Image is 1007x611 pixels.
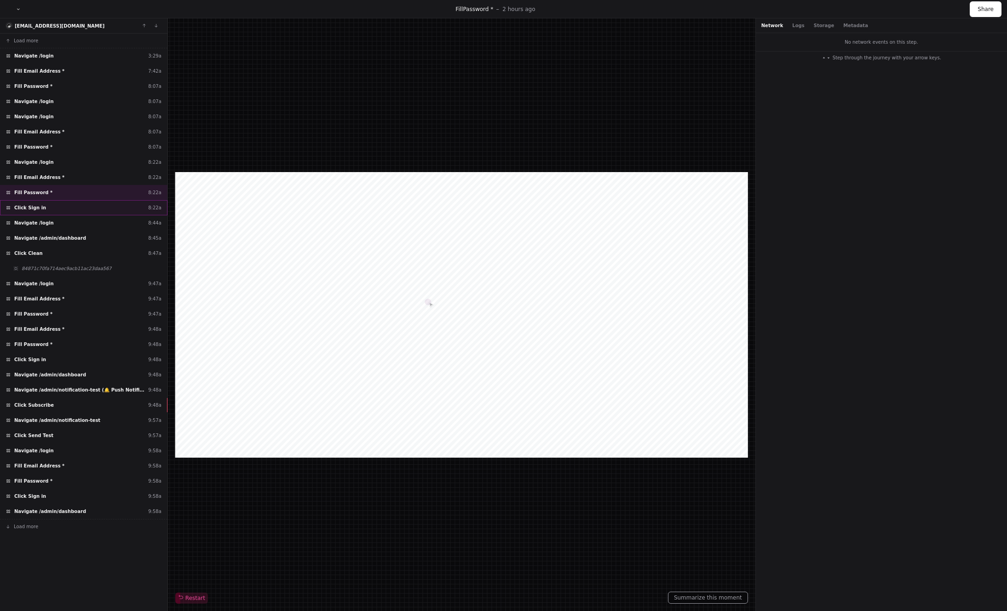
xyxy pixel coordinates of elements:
div: 9:58a [148,447,161,454]
div: 9:48a [148,386,161,393]
span: Click Sign in [14,204,46,211]
div: 8:07a [148,128,161,135]
div: 8:22a [148,189,161,196]
span: Step through the journey with your arrow keys. [833,54,941,61]
span: Fill Email Address * [14,326,64,333]
div: 9:57a [148,417,161,424]
div: 8:07a [148,144,161,150]
span: Click Sign in [14,356,46,363]
span: Navigate /login [14,447,54,454]
div: 8:07a [148,113,161,120]
span: Fill Password * [14,83,52,90]
div: 9:48a [148,356,161,363]
span: Load more [14,523,38,530]
button: Summarize this moment [668,592,748,604]
img: 15.svg [6,23,12,29]
span: Navigate /login [14,52,54,59]
span: Restart [178,594,205,602]
span: Click Subscribe [14,402,54,409]
div: 9:48a [148,341,161,348]
p: 2 hours ago [502,6,535,13]
span: Navigate /login [14,219,54,226]
span: Fill Email Address * [14,295,64,302]
div: 9:47a [148,311,161,317]
span: Fill Password * [14,144,52,150]
span: Fill Email Address * [14,128,64,135]
div: No network events on this step. [756,33,1007,51]
span: Fill Password * [14,311,52,317]
span: Fill Password * [14,341,52,348]
div: 8:44a [148,219,161,226]
div: 9:58a [148,462,161,469]
span: Navigate /admin/dashboard [14,508,86,515]
span: Fill Password * [14,189,52,196]
span: Navigate /admin/notification-test (🔔 Push Notifications) [14,386,144,393]
span: Fill Email Address * [14,462,64,469]
div: 3:29a [148,52,161,59]
span: Navigate /admin/dashboard [14,235,86,242]
span: Click Send Test [14,432,53,439]
span: Fill Email Address * [14,174,64,181]
div: 9:58a [148,508,161,515]
div: 9:47a [148,280,161,287]
span: Fill Email Address * [14,68,64,75]
span: Navigate /login [14,159,54,166]
div: 8:47a [148,250,161,257]
div: 8:22a [148,159,161,166]
div: 9:47a [148,295,161,302]
span: Click Clean [14,250,43,257]
button: Network [761,22,783,29]
button: Storage [814,22,834,29]
div: 9:58a [148,493,161,500]
div: 9:48a [148,326,161,333]
span: Navigate /login [14,280,54,287]
span: Fill Password * [14,478,52,484]
span: Password * [463,6,493,12]
span: Click Sign in [14,493,46,500]
div: 7:42a [148,68,161,75]
div: 8:07a [148,98,161,105]
div: 9:58a [148,478,161,484]
span: Navigate /admin/dashboard [14,371,86,378]
div: 9:57a [148,432,161,439]
button: Metadata [843,22,868,29]
div: 8:22a [148,204,161,211]
span: Navigate /login [14,98,54,105]
span: 84871c70fa714aec9acb11ac23daa567 [22,265,112,272]
button: Restart [175,593,208,604]
div: 8:22a [148,174,161,181]
button: Share [970,1,1001,17]
div: 8:45a [148,235,161,242]
a: [EMAIL_ADDRESS][DOMAIN_NAME] [15,23,104,29]
span: Navigate /login [14,113,54,120]
button: Logs [792,22,804,29]
span: Fill [455,6,463,12]
span: Navigate /admin/notification-test [14,417,100,424]
div: 9:48a [148,371,161,378]
span: Load more [14,37,38,44]
div: 8:07a [148,83,161,90]
div: 9:48a [148,402,161,409]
